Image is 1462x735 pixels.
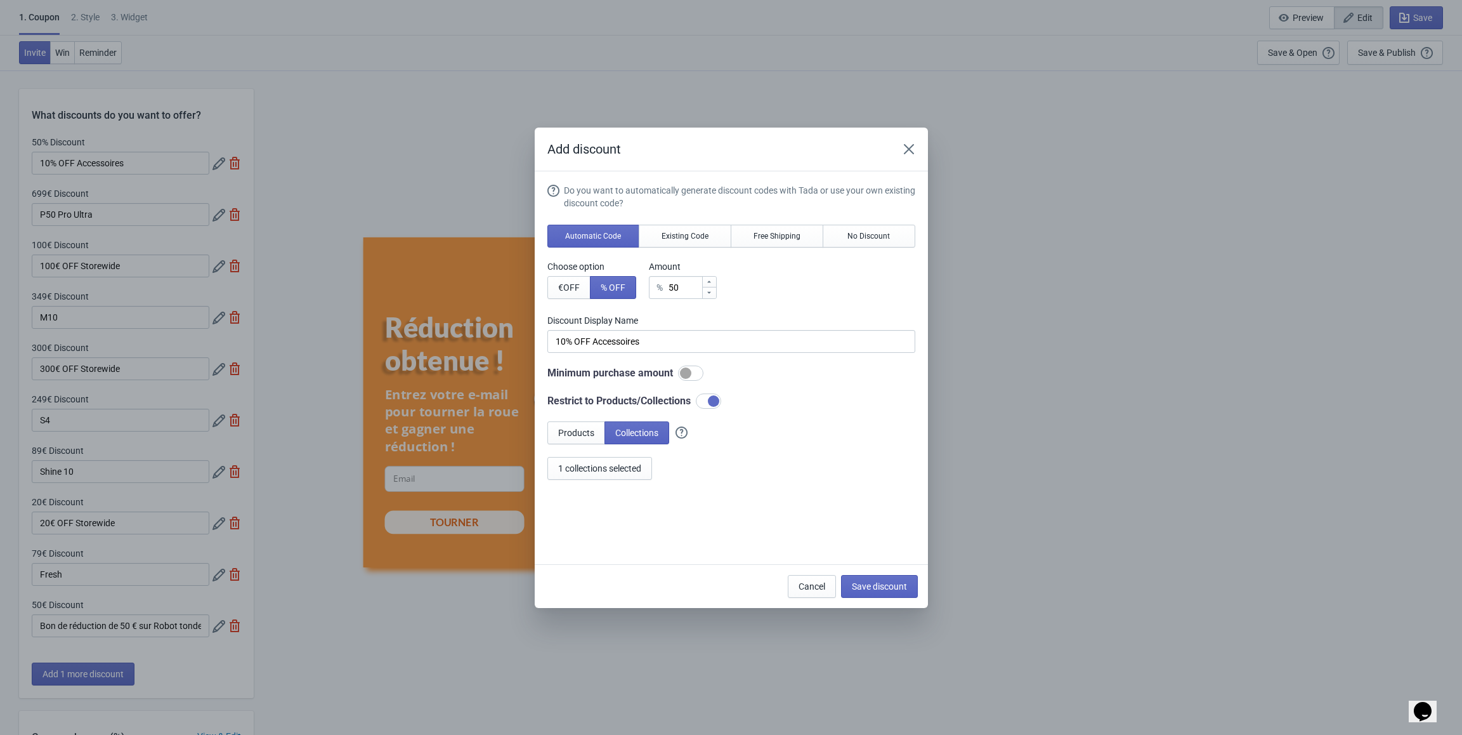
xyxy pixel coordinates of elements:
[897,138,920,161] button: Close
[547,457,652,480] button: 1 collections selected
[558,428,594,438] span: Products
[547,225,640,248] button: Automatic Code
[823,225,915,248] button: No Discount
[547,260,636,273] label: Choose option
[547,366,915,381] div: Minimum purchase amount
[615,428,658,438] span: Collections
[852,581,907,592] span: Save discount
[754,231,800,241] span: Free Shipping
[547,276,591,299] button: €OFF
[788,575,836,598] button: Cancel
[847,231,890,241] span: No Discount
[547,394,915,409] div: Restrict to Products/Collections
[558,282,580,293] span: € OFF
[799,581,825,592] span: Cancel
[731,225,823,248] button: Free Shipping
[649,260,717,273] label: Amount
[558,463,641,473] span: 1 collections selected
[547,421,605,444] button: Products
[590,276,636,299] button: % OFF
[564,184,915,209] div: Do you want to automatically generate discount codes with Tada or use your own existing discount ...
[601,282,625,293] span: % OFF
[1409,684,1449,722] iframe: chat widget
[547,140,885,158] h2: Add discount
[565,231,621,241] span: Automatic Code
[656,280,663,295] div: %
[662,231,708,241] span: Existing Code
[604,421,669,444] button: Collections
[547,314,915,327] label: Discount Display Name
[841,575,918,598] button: Save discount
[639,225,731,248] button: Existing Code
